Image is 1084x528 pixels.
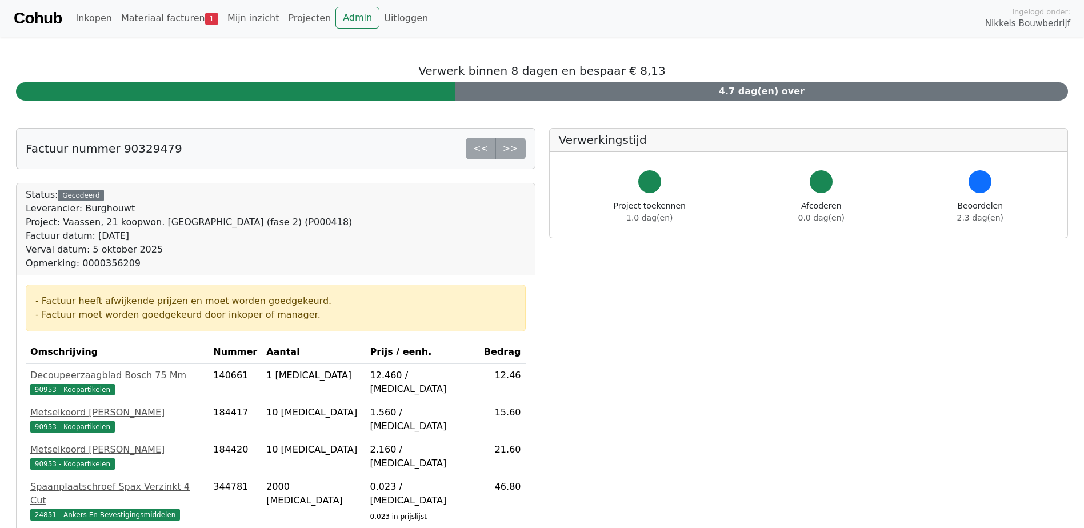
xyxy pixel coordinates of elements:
[209,364,262,401] td: 140661
[266,369,361,382] div: 1 [MEDICAL_DATA]
[798,200,845,224] div: Afcoderen
[30,406,204,419] div: Metselkoord [PERSON_NAME]
[35,308,516,322] div: - Factuur moet worden goedgekeurd door inkoper of manager.
[26,142,182,155] h5: Factuur nummer 90329479
[614,200,686,224] div: Project toekennen
[26,215,352,229] div: Project: Vaassen, 21 koopwon. [GEOGRAPHIC_DATA] (fase 2) (P000418)
[26,188,352,270] div: Status:
[16,64,1068,78] h5: Verwerk binnen 8 dagen en bespaar € 8,13
[30,443,204,470] a: Metselkoord [PERSON_NAME]90953 - Koopartikelen
[370,480,475,507] div: 0.023 / [MEDICAL_DATA]
[30,480,204,507] div: Spaanplaatschroef Spax Verzinkt 4 Cut
[957,213,1003,222] span: 2.3 dag(en)
[30,421,115,433] span: 90953 - Koopartikelen
[71,7,116,30] a: Inkopen
[117,7,223,30] a: Materiaal facturen1
[209,401,262,438] td: 184417
[479,401,526,438] td: 15.60
[366,341,479,364] th: Prijs / eenh.
[26,202,352,215] div: Leverancier: Burghouwt
[479,438,526,475] td: 21.60
[30,406,204,433] a: Metselkoord [PERSON_NAME]90953 - Koopartikelen
[30,384,115,395] span: 90953 - Koopartikelen
[283,7,335,30] a: Projecten
[479,364,526,401] td: 12.46
[479,341,526,364] th: Bedrag
[370,513,427,521] sub: 0.023 in prijslijst
[26,229,352,243] div: Factuur datum: [DATE]
[209,475,262,526] td: 344781
[30,369,204,396] a: Decoupeerzaagblad Bosch 75 Mm90953 - Koopartikelen
[205,13,218,25] span: 1
[223,7,284,30] a: Mijn inzicht
[262,341,365,364] th: Aantal
[379,7,433,30] a: Uitloggen
[985,17,1070,30] span: Nikkels Bouwbedrijf
[30,509,180,521] span: 24851 - Ankers En Bevestigingsmiddelen
[266,406,361,419] div: 10 [MEDICAL_DATA]
[559,133,1059,147] h5: Verwerkingstijd
[266,480,361,507] div: 2000 [MEDICAL_DATA]
[266,443,361,457] div: 10 [MEDICAL_DATA]
[14,5,62,32] a: Cohub
[58,190,104,201] div: Gecodeerd
[335,7,379,29] a: Admin
[370,443,475,470] div: 2.160 / [MEDICAL_DATA]
[479,475,526,526] td: 46.80
[26,341,209,364] th: Omschrijving
[798,213,845,222] span: 0.0 dag(en)
[30,480,204,521] a: Spaanplaatschroef Spax Verzinkt 4 Cut24851 - Ankers En Bevestigingsmiddelen
[30,369,204,382] div: Decoupeerzaagblad Bosch 75 Mm
[370,406,475,433] div: 1.560 / [MEDICAL_DATA]
[1012,6,1070,17] span: Ingelogd onder:
[957,200,1003,224] div: Beoordelen
[30,458,115,470] span: 90953 - Koopartikelen
[370,369,475,396] div: 12.460 / [MEDICAL_DATA]
[30,443,204,457] div: Metselkoord [PERSON_NAME]
[455,82,1068,101] div: 4.7 dag(en) over
[35,294,516,308] div: - Factuur heeft afwijkende prijzen en moet worden goedgekeurd.
[209,438,262,475] td: 184420
[209,341,262,364] th: Nummer
[626,213,673,222] span: 1.0 dag(en)
[26,243,352,257] div: Verval datum: 5 oktober 2025
[26,257,352,270] div: Opmerking: 0000356209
